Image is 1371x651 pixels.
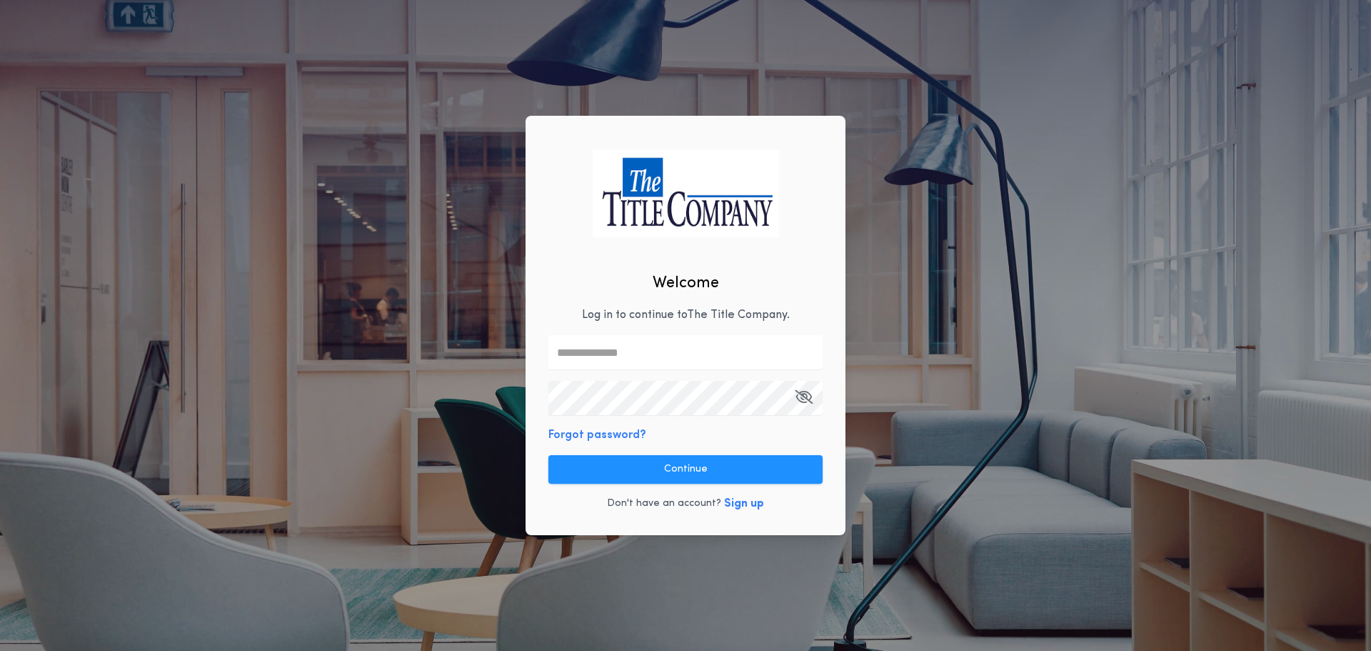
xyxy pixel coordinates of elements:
[582,307,790,324] p: Log in to continue to The Title Company .
[548,427,646,444] button: Forgot password?
[724,495,764,512] button: Sign up
[592,149,779,237] img: logo
[607,497,721,511] p: Don't have an account?
[548,455,823,484] button: Continue
[653,272,719,295] h2: Welcome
